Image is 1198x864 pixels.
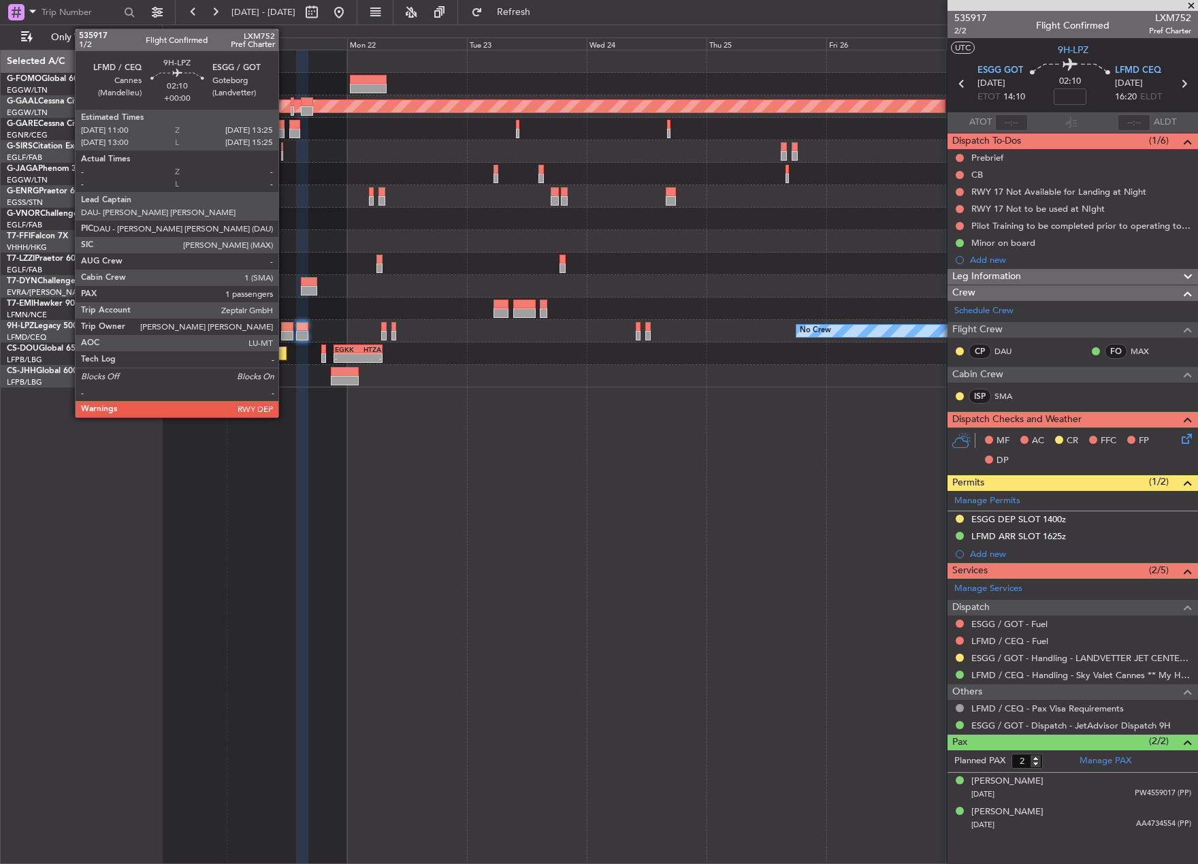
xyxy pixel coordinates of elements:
[587,37,707,50] div: Wed 24
[7,322,34,330] span: 9H-LPZ
[7,165,86,173] a: G-JAGAPhenom 300
[1149,11,1191,25] span: LXM752
[971,669,1191,681] a: LFMD / CEQ - Handling - Sky Valet Cannes ** My Handling**LFMD / CEQ
[1067,434,1078,448] span: CR
[971,703,1124,714] a: LFMD / CEQ - Pax Visa Requirements
[970,254,1191,266] div: Add new
[1149,563,1169,577] span: (2/5)
[952,133,1021,149] span: Dispatch To-Dos
[1101,434,1116,448] span: FFC
[7,210,40,218] span: G-VNOR
[1080,754,1131,768] a: Manage PAX
[1105,344,1127,359] div: FO
[952,735,967,750] span: Pax
[485,7,543,17] span: Refresh
[7,300,33,308] span: T7-EMI
[994,345,1025,357] a: DAU
[107,37,227,50] div: Sat 20
[7,75,88,83] a: G-FOMOGlobal 6000
[954,494,1020,508] a: Manage Permits
[7,120,119,128] a: G-GARECessna Citation XLS+
[7,187,84,195] a: G-ENRGPraetor 600
[15,27,148,48] button: Only With Activity
[971,169,983,180] div: CB
[42,2,120,22] input: Trip Number
[1115,91,1137,104] span: 16:20
[971,237,1035,249] div: Minor on board
[7,142,85,150] a: G-SIRSCitation Excel
[7,97,38,106] span: G-GAAL
[7,75,42,83] span: G-FOMO
[7,97,119,106] a: G-GAALCessna Citation XLS+
[995,114,1028,131] input: --:--
[7,210,99,218] a: G-VNORChallenger 650
[7,367,36,375] span: CS-JHH
[952,367,1003,383] span: Cabin Crew
[358,354,381,362] div: -
[7,287,91,298] a: EVRA/[PERSON_NAME]
[7,153,42,163] a: EGLF/FAB
[7,175,48,185] a: EGGW/LTN
[954,25,987,37] span: 2/2
[994,390,1025,402] a: SMA
[1139,434,1149,448] span: FP
[335,345,358,353] div: EGKK
[952,322,1003,338] span: Flight Crew
[971,820,994,830] span: [DATE]
[1149,25,1191,37] span: Pref Charter
[7,265,42,275] a: EGLF/FAB
[951,42,975,54] button: UTC
[7,197,43,208] a: EGSS/STN
[7,377,42,387] a: LFPB/LBG
[1135,788,1191,799] span: PW4559017 (PP)
[1149,133,1169,148] span: (1/6)
[335,354,358,362] div: -
[358,345,381,353] div: HTZA
[971,635,1048,647] a: LFMD / CEQ - Fuel
[1115,64,1161,78] span: LFMD CEQ
[7,345,39,353] span: CS-DOU
[7,232,31,240] span: T7-FFI
[1036,18,1110,33] div: Flight Confirmed
[971,513,1066,525] div: ESGG DEP SLOT 1400z
[7,142,33,150] span: G-SIRS
[952,412,1082,428] span: Dispatch Checks and Weather
[7,300,90,308] a: T7-EMIHawker 900XP
[971,186,1146,197] div: RWY 17 Not Available for Landing at Night
[971,789,994,799] span: [DATE]
[952,563,988,579] span: Services
[970,548,1191,560] div: Add new
[347,37,467,50] div: Mon 22
[7,255,35,263] span: T7-LZZI
[952,269,1021,285] span: Leg Information
[7,165,38,173] span: G-JAGA
[7,367,82,375] a: CS-JHHGlobal 6000
[7,220,42,230] a: EGLF/FAB
[969,389,991,404] div: ISP
[954,754,1005,768] label: Planned PAX
[165,27,188,39] div: [DATE]
[1003,91,1025,104] span: 14:10
[1058,43,1088,57] span: 9H-LPZ
[952,684,982,700] span: Others
[7,310,47,320] a: LFMN/NCE
[997,434,1009,448] span: MF
[7,332,46,342] a: LFMD/CEQ
[1131,345,1161,357] a: MAX
[952,600,990,615] span: Dispatch
[7,277,37,285] span: T7-DYN
[969,116,992,129] span: ATOT
[7,322,78,330] a: 9H-LPZLegacy 500
[971,203,1105,214] div: RWY 17 Not to be used at NIght
[7,242,47,253] a: VHHH/HKG
[969,344,991,359] div: CP
[7,345,85,353] a: CS-DOUGlobal 6500
[231,6,295,18] span: [DATE] - [DATE]
[1140,91,1162,104] span: ELDT
[7,255,80,263] a: T7-LZZIPraetor 600
[7,108,48,118] a: EGGW/LTN
[971,530,1066,542] div: LFMD ARR SLOT 1625z
[1136,818,1191,830] span: AA4734554 (PP)
[465,1,547,23] button: Refresh
[954,582,1022,596] a: Manage Services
